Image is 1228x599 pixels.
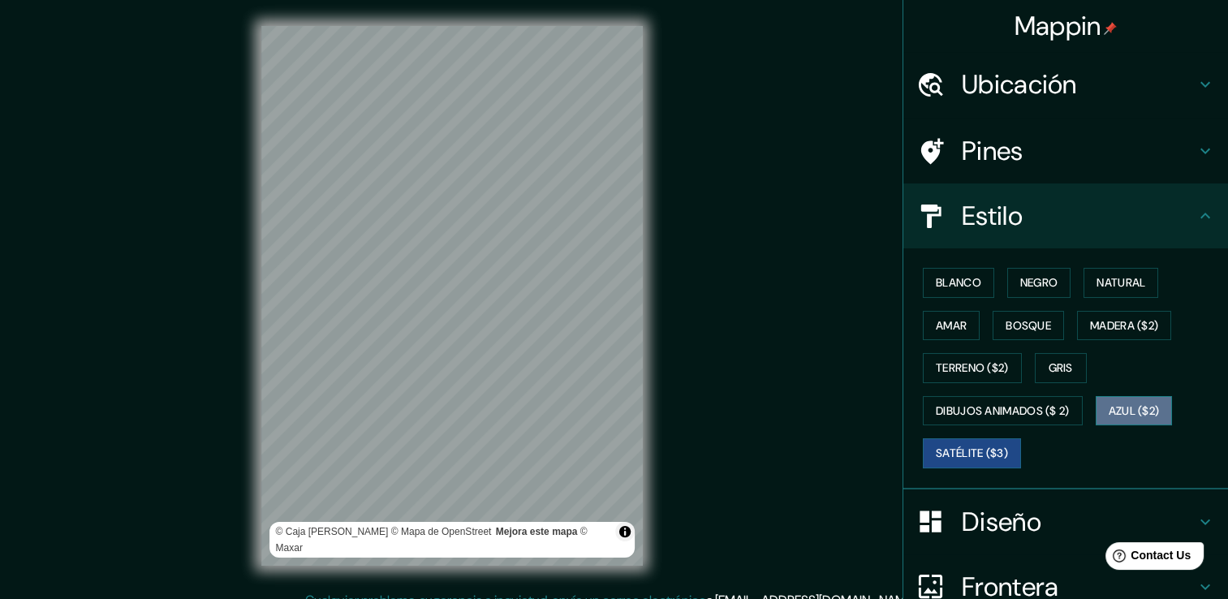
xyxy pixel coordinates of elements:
button: Dibujos animados ($ 2) [923,396,1083,426]
font: Dibujos animados ($ 2) [936,401,1070,421]
a: Caja de mapa [276,526,389,537]
button: Amar [923,311,980,341]
font: Gris [1049,358,1073,378]
canvas: Mapa [261,26,643,566]
font: Amar [936,316,967,336]
h4: Diseño [962,506,1196,538]
font: Azul ($2) [1109,401,1160,421]
button: Bosque [993,311,1064,341]
a: Mapa de OpenStreet [391,526,492,537]
font: Terreno ($2) [936,358,1009,378]
div: Estilo [903,183,1228,248]
button: Azul ($2) [1096,396,1173,426]
img: pin-icon.png [1104,22,1117,35]
font: Natural [1097,273,1145,293]
button: Negro [1007,268,1071,298]
button: Satélite ($3) [923,438,1021,468]
button: Natural [1084,268,1158,298]
a: Map feedback [496,526,578,537]
button: Alternar atribución [615,522,635,541]
font: Madera ($2) [1090,316,1158,336]
font: Negro [1020,273,1058,293]
h4: Ubicación [962,68,1196,101]
h4: Pines [962,135,1196,167]
iframe: Help widget launcher [1084,536,1210,581]
button: Blanco [923,268,994,298]
font: Satélite ($3) [936,443,1008,463]
button: Gris [1035,353,1087,383]
font: Blanco [936,273,981,293]
div: Pines [903,119,1228,183]
button: Terreno ($2) [923,353,1022,383]
div: Diseño [903,489,1228,554]
button: Madera ($2) [1077,311,1171,341]
h4: Estilo [962,200,1196,232]
div: Ubicación [903,52,1228,117]
font: Bosque [1006,316,1051,336]
font: Mappin [1015,9,1101,43]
